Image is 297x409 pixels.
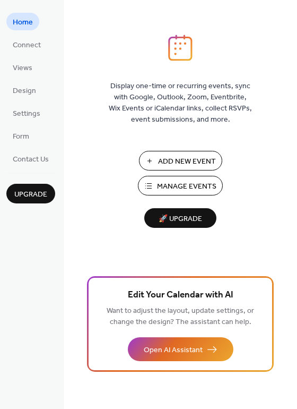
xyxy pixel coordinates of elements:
[6,13,39,30] a: Home
[13,108,40,120] span: Settings
[13,40,41,51] span: Connect
[128,337,233,361] button: Open AI Assistant
[128,288,233,303] span: Edit Your Calendar with AI
[6,127,36,144] a: Form
[6,58,39,76] a: Views
[13,131,29,142] span: Form
[13,154,49,165] span: Contact Us
[14,189,47,200] span: Upgrade
[6,36,47,53] a: Connect
[13,63,32,74] span: Views
[158,156,216,167] span: Add New Event
[13,17,33,28] span: Home
[151,212,210,226] span: 🚀 Upgrade
[13,86,36,97] span: Design
[157,181,216,192] span: Manage Events
[6,81,42,99] a: Design
[144,345,203,356] span: Open AI Assistant
[138,176,223,195] button: Manage Events
[109,81,252,125] span: Display one-time or recurring events, sync with Google, Outlook, Zoom, Eventbrite, Wix Events or ...
[6,150,55,167] a: Contact Us
[144,208,216,228] button: 🚀 Upgrade
[107,304,254,329] span: Want to adjust the layout, update settings, or change the design? The assistant can help.
[139,151,222,171] button: Add New Event
[6,104,47,122] a: Settings
[168,35,193,61] img: logo_icon.svg
[6,184,55,203] button: Upgrade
